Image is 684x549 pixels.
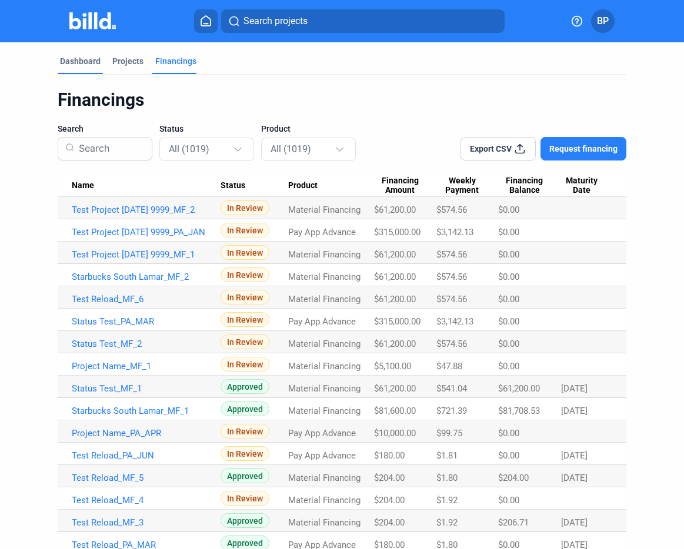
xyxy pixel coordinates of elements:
span: $5,100.00 [374,361,411,371]
span: $10,000.00 [374,428,416,438]
span: [DATE] [561,517,588,528]
span: Material Financing [288,249,361,260]
span: Material Financing [288,517,361,528]
span: Material Financing [288,205,361,215]
span: In Review [221,334,269,349]
a: Starbucks South Lamar_MF_1 [72,406,221,416]
span: Pay App Advance [288,428,356,438]
span: Pay App Advance [288,316,356,327]
span: In Review [221,245,269,260]
a: Test Project [DATE] 9999_PA_JAN [72,227,221,237]
span: Search [58,123,84,135]
span: $1.80 [436,473,458,483]
span: In Review [221,200,269,215]
span: Approved [221,401,269,416]
div: Maturity Date [561,176,612,196]
a: Status Test_MF_1 [72,383,221,394]
button: Request financing [540,137,626,160]
span: $315,000.00 [374,227,421,237]
span: [DATE] [561,450,588,461]
a: Test Reload_MF_3 [72,517,221,528]
span: Pay App Advance [288,227,356,237]
span: Request financing [549,143,618,155]
a: Test Reload_MF_5 [72,473,221,483]
span: $204.00 [374,473,405,483]
a: Starbucks South Lamar_MF_2 [72,272,221,282]
div: Dashboard [60,55,101,67]
input: Search [74,133,145,164]
a: Test Reload_MF_6 [72,294,221,304]
span: In Review [221,446,269,461]
a: Test Project [DATE] 9999_MF_1 [72,249,221,260]
span: $47.88 [436,361,462,371]
span: $61,200.00 [374,339,416,349]
span: $61,200.00 [374,249,416,260]
button: Search projects [221,9,505,33]
span: Approved [221,513,269,528]
span: Product [288,180,318,191]
span: Maturity Date [561,176,602,196]
span: $574.56 [436,294,467,304]
div: Financing Balance [498,176,561,196]
span: $541.04 [436,383,467,394]
div: Weekly Payment [436,176,498,196]
span: Approved [221,468,269,483]
div: Name [72,180,221,191]
span: $61,200.00 [374,205,416,215]
span: $0.00 [498,495,519,506]
span: $0.00 [498,272,519,282]
span: Material Financing [288,272,361,282]
span: In Review [221,267,269,282]
span: Status [159,123,183,135]
span: $3,142.13 [436,227,473,237]
span: Search projects [243,14,308,28]
span: Financing Amount [374,176,426,196]
div: Status [221,180,288,191]
span: $315,000.00 [374,316,421,327]
span: $574.56 [436,339,467,349]
span: Material Financing [288,495,361,506]
span: $0.00 [498,205,519,215]
img: Billd Company Logo [69,12,116,29]
span: $721.39 [436,406,467,416]
span: In Review [221,424,269,438]
span: $81,708.53 [498,406,540,416]
span: $81,600.00 [374,406,416,416]
span: In Review [221,223,269,237]
span: $0.00 [498,294,519,304]
mat-select-trigger: All (1019) [169,143,209,155]
span: Financing Balance [498,176,550,196]
mat-select-trigger: All (1019) [271,143,311,155]
a: Status Test_PA_MAR [72,316,221,327]
span: $204.00 [374,517,405,528]
a: Test Reload_MF_4 [72,495,221,506]
span: [DATE] [561,383,588,394]
span: [DATE] [561,406,588,416]
span: In Review [221,357,269,371]
span: Material Financing [288,339,361,349]
span: $0.00 [498,361,519,371]
span: $0.00 [498,450,519,461]
span: Material Financing [288,383,361,394]
a: Project Name_PA_APR [72,428,221,438]
div: Financings [155,55,196,67]
span: Weekly Payment [436,176,488,196]
span: [DATE] [561,473,588,483]
span: $204.00 [498,473,529,483]
span: $0.00 [498,227,519,237]
span: $61,200.00 [374,294,416,304]
span: Product [261,123,291,135]
span: Material Financing [288,406,361,416]
span: Approved [221,379,269,394]
span: Status [221,180,245,191]
span: $574.56 [436,249,467,260]
span: In Review [221,312,269,327]
span: $574.56 [436,205,467,215]
a: Project Name_MF_1 [72,361,221,371]
span: $1.81 [436,450,458,461]
span: $1.92 [436,495,458,506]
span: $180.00 [374,450,405,461]
span: In Review [221,491,269,506]
a: Test Reload_PA_JUN [72,450,221,461]
span: Material Financing [288,361,361,371]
